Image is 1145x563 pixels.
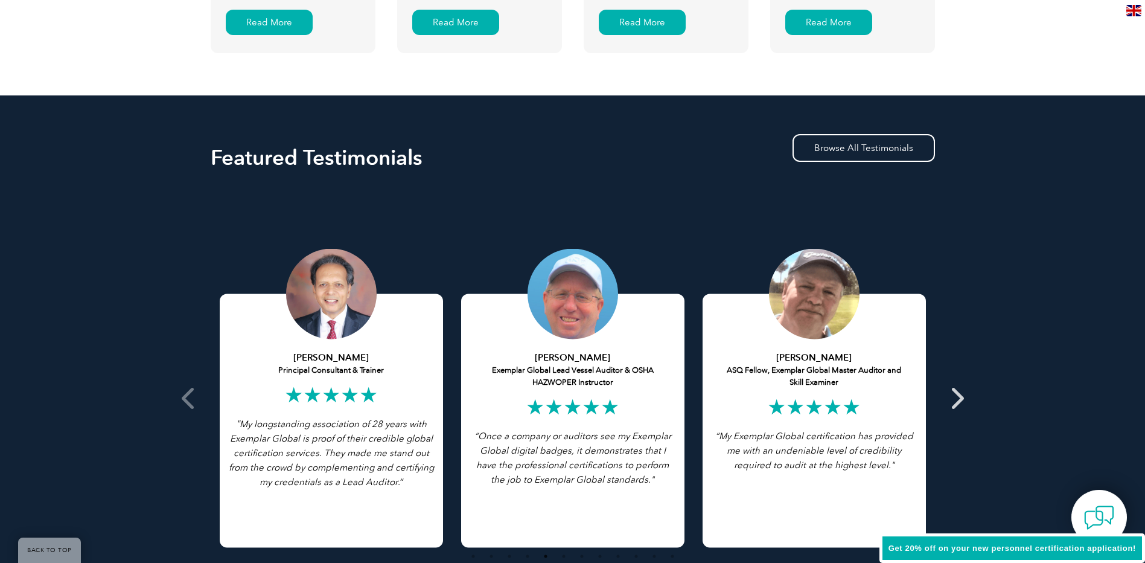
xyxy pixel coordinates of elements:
[576,550,588,562] button: 7 of 4
[470,352,675,388] h5: Exemplar Global Lead Vessel Auditor & OSHA HAZWOPER Instructor
[1126,5,1141,16] img: en
[521,550,534,562] button: 4 of 4
[293,352,369,363] strong: [PERSON_NAME]
[558,550,570,562] button: 6 of 4
[648,550,660,562] button: 11 of 4
[776,352,852,363] strong: [PERSON_NAME]
[793,134,935,162] a: Browse All Testimonials
[888,544,1136,553] span: Get 20% off on your new personnel certification application!
[467,550,479,562] button: 1 of 4
[540,550,552,562] button: 5 of 4
[229,385,434,405] h2: ★★★★★
[503,550,515,562] button: 3 of 4
[630,550,642,562] button: 10 of 4
[612,550,624,562] button: 9 of 4
[470,397,675,417] h2: ★★★★★
[18,538,81,563] a: BACK TO TOP
[229,419,434,487] span: My longstanding association of 28 years with Exemplar Global is proof of their credible global ce...
[666,550,678,562] button: 12 of 4
[712,352,917,388] h5: ASQ Fellow, Exemplar Global Master Auditor and Skill Examiner
[229,352,434,376] h5: Principal Consultant & Trainer
[715,431,913,471] i: “My Exemplar Global certification has provided me with an undeniable level of credibility require...
[412,10,499,35] div: Read More
[236,418,240,429] span: "
[712,397,917,417] h2: ★★★★★
[594,550,606,562] button: 8 of 4
[485,550,497,562] button: 2 of 4
[1084,503,1114,533] img: contact-chat.png
[226,10,313,35] div: Read More
[535,352,610,363] strong: [PERSON_NAME]
[785,10,872,35] div: Read More
[599,10,686,35] div: Read More
[474,431,671,485] i: “Once a company or auditors see my Exemplar Global digital badges, it demonstrates that I have th...
[211,148,935,167] h2: Featured Testimonials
